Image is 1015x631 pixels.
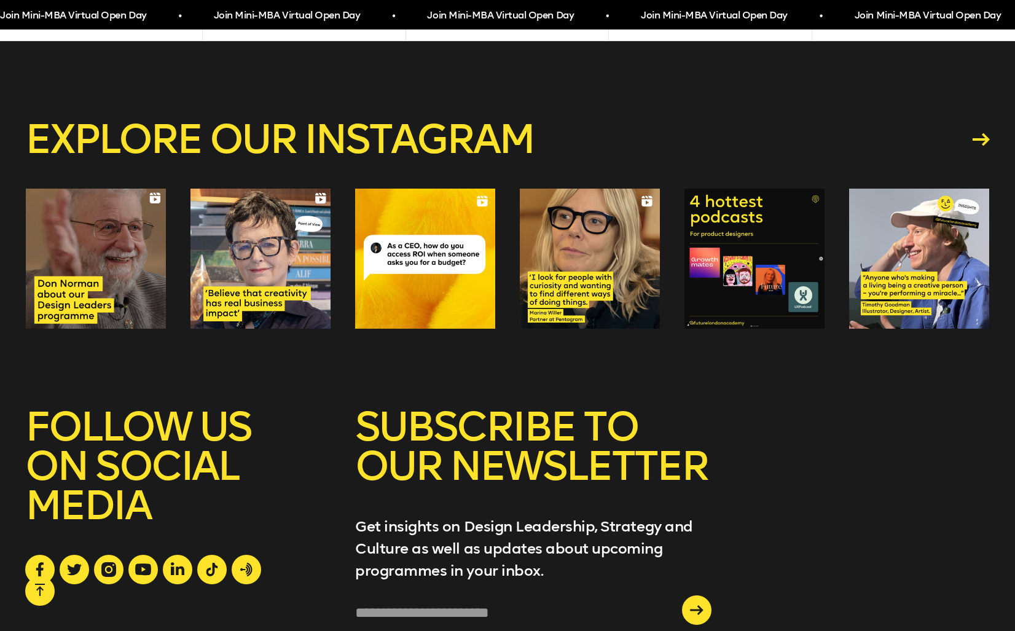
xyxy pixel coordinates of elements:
[25,120,989,159] a: Explore our instagram
[355,515,711,582] p: Get insights on Design Leadership, Strategy and Culture as well as updates about upcoming program...
[592,5,595,27] span: •
[379,5,382,27] span: •
[165,5,168,27] span: •
[25,407,330,555] h5: FOLLOW US ON SOCIAL MEDIA
[355,407,711,515] h5: SUBSCRIBE TO OUR NEWSLETTER
[806,5,809,27] span: •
